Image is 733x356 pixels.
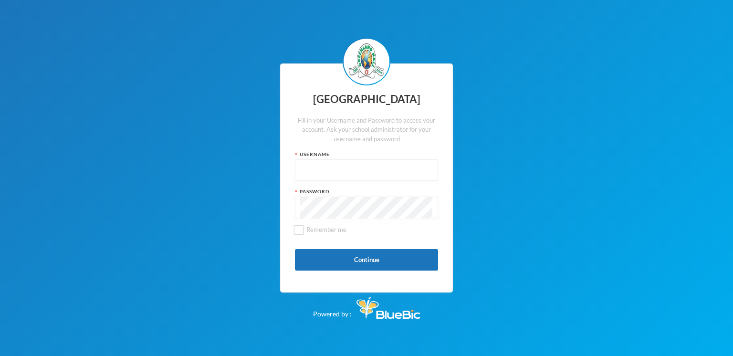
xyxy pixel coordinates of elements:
div: Powered by : [313,293,420,319]
span: Remember me [303,226,350,233]
button: Continue [295,249,438,271]
div: Username [295,151,438,158]
div: [GEOGRAPHIC_DATA] [295,90,438,109]
div: Fill in your Username and Password to access your account. Ask your school administrator for your... [295,116,438,144]
div: Password [295,188,438,195]
img: Bluebic [356,297,420,319]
